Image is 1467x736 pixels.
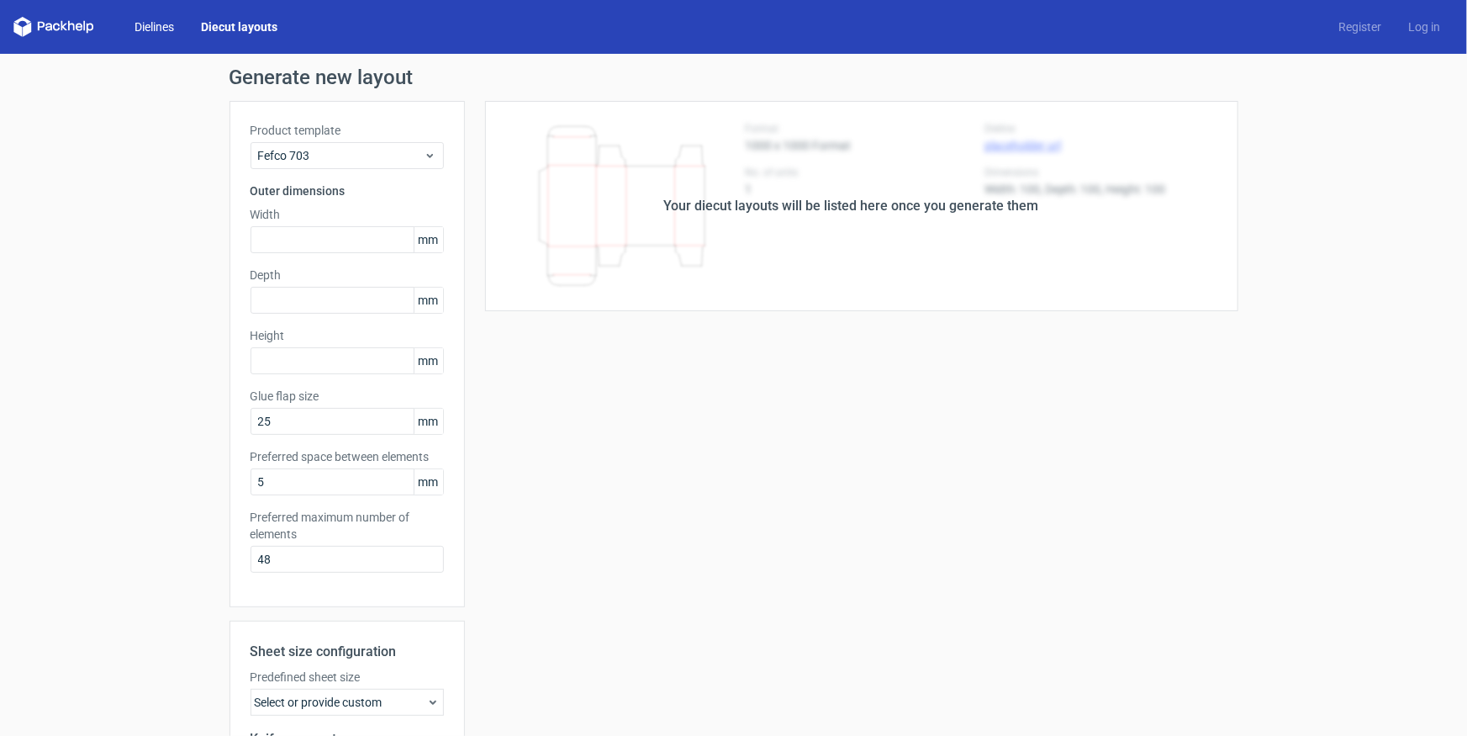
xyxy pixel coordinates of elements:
[187,19,291,35] a: Diecut layouts
[251,122,444,139] label: Product template
[1395,19,1454,35] a: Log in
[230,67,1238,87] h1: Generate new layout
[251,509,444,543] label: Preferred maximum number of elements
[251,327,444,344] label: Height
[414,227,443,252] span: mm
[414,348,443,373] span: mm
[414,288,443,313] span: mm
[121,19,187,35] a: Dielines
[1325,19,1395,35] a: Register
[414,409,443,434] span: mm
[251,206,444,223] label: Width
[251,267,444,283] label: Depth
[251,642,444,662] h2: Sheet size configuration
[664,196,1039,216] div: Your diecut layouts will be listed here once you generate them
[414,469,443,495] span: mm
[251,183,444,199] h3: Outer dimensions
[251,669,444,686] label: Predefined sheet size
[251,689,444,716] div: Select or provide custom
[251,448,444,465] label: Preferred space between elements
[251,388,444,405] label: Glue flap size
[258,147,424,164] span: Fefco 703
